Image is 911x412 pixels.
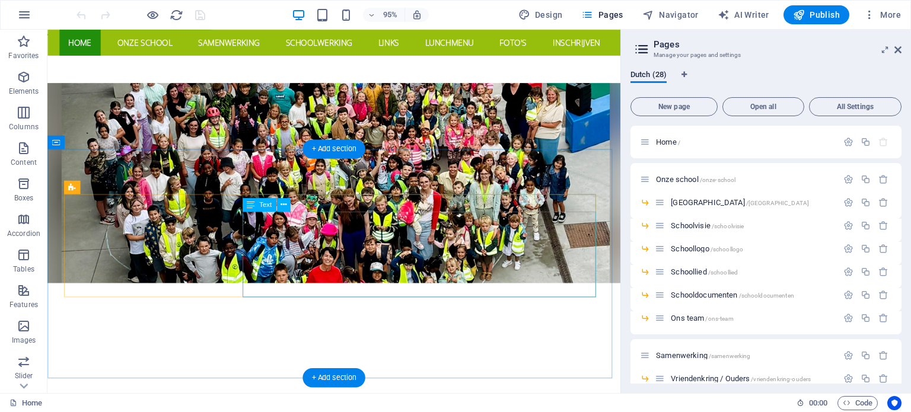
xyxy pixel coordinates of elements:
[259,202,272,208] span: Text
[630,97,718,116] button: New page
[652,352,837,359] div: Samenwerking/samenwerking
[630,70,902,92] div: Language Tabs
[671,314,733,322] span: Click to open page
[861,197,871,207] div: Duplicate
[843,197,853,207] div: Settings
[705,315,733,322] span: /ons-team
[667,268,837,276] div: Schoollied/schoollied
[809,396,827,410] span: 00 00
[843,313,853,323] div: Settings
[671,198,809,207] span: Click to open page
[302,140,365,159] div: + Add section
[642,9,699,21] span: Navigator
[652,175,837,183] div: Onze school/onze-school
[170,8,183,22] i: Reload page
[861,373,871,384] div: Duplicate
[843,373,853,384] div: Settings
[878,267,888,277] div: Remove
[667,222,837,229] div: Schoolvisie/schoolvisie
[636,103,712,110] span: New page
[843,350,853,360] div: Settings
[708,269,738,276] span: /schoollied
[861,137,871,147] div: Duplicate
[878,290,888,300] div: Remove
[843,174,853,184] div: Settings
[709,353,751,359] span: /samenwerking
[861,174,871,184] div: Duplicate
[302,368,365,387] div: + Add section
[671,290,794,299] span: Click to open page
[843,137,853,147] div: Settings
[797,396,828,410] h6: Session time
[15,371,33,381] p: Slider
[887,396,902,410] button: Usercentrics
[8,51,39,60] p: Favorites
[722,97,804,116] button: Open all
[817,398,819,407] span: :
[12,336,36,345] p: Images
[843,396,872,410] span: Code
[581,9,623,21] span: Pages
[809,97,902,116] button: All Settings
[793,9,840,21] span: Publish
[9,122,39,132] p: Columns
[518,9,563,21] span: Design
[861,221,871,231] div: Duplicate
[381,8,400,22] h6: 95%
[878,313,888,323] div: Remove
[9,300,38,309] p: Features
[859,5,906,24] button: More
[13,264,34,274] p: Tables
[7,229,40,238] p: Accordion
[861,267,871,277] div: Duplicate
[638,5,703,24] button: Navigator
[751,376,811,382] span: /vriendenkring-ouders
[861,313,871,323] div: Duplicate
[667,199,837,206] div: [GEOGRAPHIC_DATA]/[GEOGRAPHIC_DATA]
[363,8,405,22] button: 95%
[861,290,871,300] div: Duplicate
[837,396,878,410] button: Code
[783,5,849,24] button: Publish
[667,375,837,382] div: Vriendenkring / Ouders/vriendenkring-ouders
[878,197,888,207] div: Remove
[9,396,42,410] a: Click to cancel selection. Double-click to open Pages
[652,138,837,146] div: Home/
[861,350,871,360] div: Duplicate
[878,244,888,254] div: Remove
[712,223,744,229] span: /schoolvisie
[878,350,888,360] div: Remove
[11,158,37,167] p: Content
[654,39,902,50] h2: Pages
[843,267,853,277] div: Settings
[739,292,794,299] span: /schooldocumenten
[843,290,853,300] div: Settings
[671,244,743,253] span: Click to open page
[169,8,183,22] button: reload
[671,221,744,230] span: Click to open page
[843,244,853,254] div: Settings
[9,87,39,96] p: Elements
[14,193,34,203] p: Boxes
[514,5,568,24] button: Design
[654,50,878,60] h3: Manage your pages and settings
[700,177,736,183] span: /onze-school
[576,5,627,24] button: Pages
[630,68,667,84] span: Dutch (28)
[671,267,738,276] span: Click to open page
[667,314,837,322] div: Ons team/ons-team
[746,200,810,206] span: /[GEOGRAPHIC_DATA]
[713,5,774,24] button: AI Writer
[814,103,896,110] span: All Settings
[718,9,769,21] span: AI Writer
[671,374,811,383] span: Click to open page
[878,137,888,147] div: The startpage cannot be deleted
[514,5,568,24] div: Design (Ctrl+Alt+Y)
[656,351,750,360] span: Click to open page
[667,245,837,253] div: Schoollogo/schoollogo
[656,175,735,184] span: Click to open page
[145,8,160,22] button: Click here to leave preview mode and continue editing
[878,174,888,184] div: Remove
[656,138,680,146] span: Click to open page
[878,373,888,384] div: Remove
